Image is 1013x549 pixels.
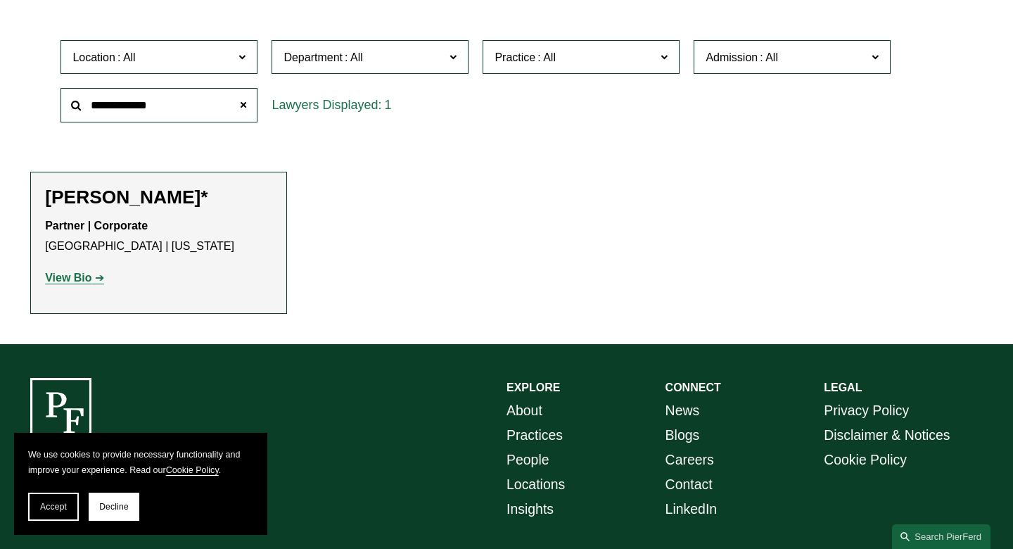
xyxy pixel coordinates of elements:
[28,447,253,479] p: We use cookies to provide necessary functionality and improve your experience. Read our .
[665,398,700,423] a: News
[14,433,267,535] section: Cookie banner
[507,423,563,448] a: Practices
[507,497,554,522] a: Insights
[166,465,219,475] a: Cookie Policy
[892,524,990,549] a: Search this site
[665,448,714,472] a: Careers
[824,381,862,393] strong: LEGAL
[824,423,950,448] a: Disclaimer & Notices
[89,493,139,521] button: Decline
[45,272,104,284] a: View Bio
[507,381,560,393] strong: EXPLORE
[507,398,542,423] a: About
[40,502,67,512] span: Accept
[45,216,272,257] p: [GEOGRAPHIC_DATA] | [US_STATE]
[495,51,535,63] span: Practice
[665,472,713,497] a: Contact
[665,497,718,522] a: LinkedIn
[45,220,148,232] strong: Partner | Corporate
[665,423,700,448] a: Blogs
[706,51,758,63] span: Admission
[824,448,907,472] a: Cookie Policy
[283,51,343,63] span: Department
[99,502,129,512] span: Decline
[384,98,391,112] span: 1
[45,187,272,209] h2: [PERSON_NAME]*
[507,448,549,472] a: People
[28,493,79,521] button: Accept
[665,381,721,393] strong: CONNECT
[45,272,91,284] strong: View Bio
[507,472,565,497] a: Locations
[824,398,909,423] a: Privacy Policy
[72,51,115,63] span: Location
